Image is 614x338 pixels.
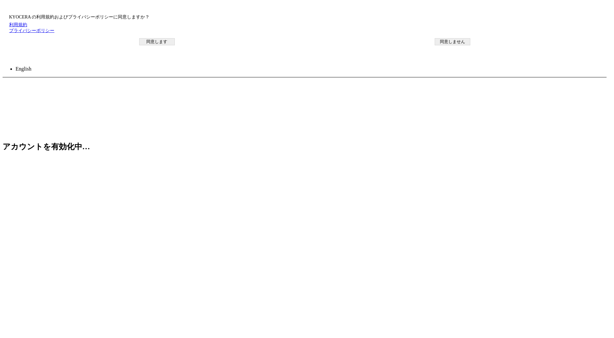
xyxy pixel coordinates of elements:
button: 同意しません [435,38,470,45]
a: English [16,66,31,72]
a: プライバシーポリシー [9,28,54,33]
p: KYOCERA の利用規約およびプライバシーポリシーに同意しますか？ [9,14,600,20]
h2: アカウントを有効化中… [3,141,607,152]
button: 同意します [139,38,175,45]
a: 利用規約 [9,22,27,27]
